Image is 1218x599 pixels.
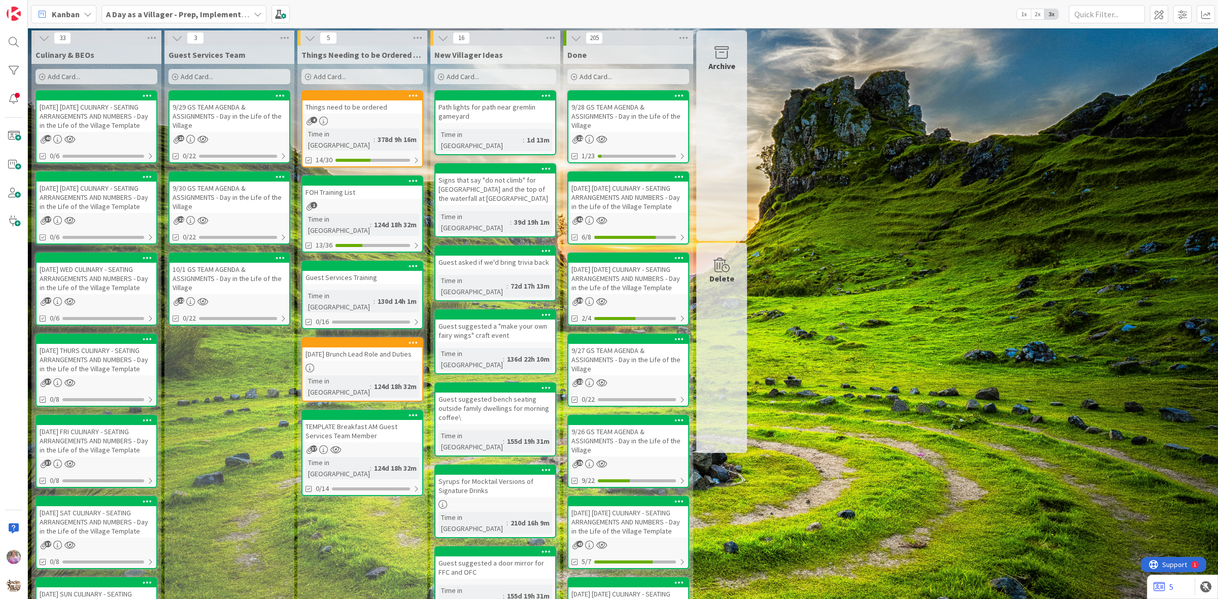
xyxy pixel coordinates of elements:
div: Guest suggested bench seating outside family dwellings for morning coffee\ [435,393,555,424]
div: [DATE] [DATE] CULINARY - SEATING ARRANGEMENTS AND NUMBERS - Day in the Life of the Village Template [568,172,688,213]
div: 155d 19h 31m [504,436,552,447]
span: 1/23 [582,151,595,161]
span: 39 [577,297,583,304]
span: Add Card... [181,72,213,81]
span: 0/16 [316,316,329,327]
div: Path lights for path near gremlin gameyard [435,91,555,123]
span: 23 [178,135,184,142]
div: 72d 17h 13m [508,280,552,292]
span: 0/8 [50,556,59,567]
div: 124d 18h 32m [371,463,419,474]
div: 1 [53,4,55,12]
div: 9/26 GS TEAM AGENDA & ASSIGNMENTS - Day in the Life of the Village [568,416,688,456]
div: 9/27 GS TEAM AGENDA & ASSIGNMENTS - Day in the Life of the Village [568,344,688,375]
div: Time in [GEOGRAPHIC_DATA] [306,214,370,236]
span: 22 [577,378,583,385]
div: Syrups for Mocktail Versions of Signature Drinks [435,466,555,497]
span: : [503,436,504,447]
div: [DATE] FRI CULINARY - SEATING ARRANGEMENTS AND NUMBERS - Day in the Life of the Village Template [37,425,156,456]
div: Guest Services Training [302,262,422,284]
div: 9/28 GS TEAM AGENDA & ASSIGNMENTS - Day in the Life of the Village [568,91,688,132]
span: Culinary & BEOs [36,50,94,60]
div: Syrups for Mocktail Versions of Signature Drinks [435,475,555,497]
div: [DATE] WED CULINARY - SEATING ARRANGEMENTS AND NUMBERS - Day in the Life of the Village Template [37,254,156,294]
span: 0/22 [183,151,196,161]
div: Guest suggested a "make your own fairy wings" craft event [435,320,555,342]
div: Guest suggested bench seating outside family dwellings for morning coffee\ [435,383,555,424]
span: 22 [577,135,583,142]
span: 5/7 [582,556,591,567]
input: Quick Filter... [1069,5,1145,23]
span: 5 [320,32,337,44]
div: Time in [GEOGRAPHIC_DATA] [306,128,374,151]
span: Add Card... [48,72,80,81]
div: 9/29 GS TEAM AGENDA & ASSIGNMENTS - Day in the Life of the Village [170,91,289,132]
span: 13/36 [316,240,332,251]
div: [DATE] [DATE] CULINARY - SEATING ARRANGEMENTS AND NUMBERS - Day in the Life of the Village Template [568,263,688,294]
span: : [370,463,371,474]
span: Guest Services Team [168,50,246,60]
div: 124d 18h 32m [371,381,419,392]
span: 3 [187,32,204,44]
span: : [510,217,512,228]
div: Signs that say "do not climb" for [GEOGRAPHIC_DATA] and the top of the waterfall at [GEOGRAPHIC_D... [435,173,555,205]
span: : [523,134,524,146]
div: TEMPLATE Breakfast AM Guest Services Team Member [302,411,422,442]
div: FOH Training List [302,186,422,199]
span: 205 [586,32,603,44]
div: 130d 14h 1m [375,296,419,307]
span: 0/14 [316,483,329,494]
div: Things need to be ordered [302,91,422,114]
span: 0/6 [50,313,59,324]
span: 0/6 [50,232,59,242]
div: Time in [GEOGRAPHIC_DATA] [438,129,523,151]
span: : [506,517,508,528]
span: 40 [45,135,51,142]
div: [DATE] THURS CULINARY - SEATING ARRANGEMENTS AND NUMBERS - Day in the Life of the Village Template [37,344,156,375]
div: Path lights for path near gremlin gameyard [435,100,555,123]
span: 0/22 [582,394,595,405]
span: 43 [577,541,583,547]
div: Delete [709,272,734,285]
div: [DATE] [DATE] CULINARY - SEATING ARRANGEMENTS AND NUMBERS - Day in the Life of the Village Template [568,254,688,294]
div: Time in [GEOGRAPHIC_DATA] [438,275,506,297]
div: 39d 19h 1m [512,217,552,228]
div: [DATE] [DATE] CULINARY - SEATING ARRANGEMENTS AND NUMBERS - Day in the Life of the Village Template [37,182,156,213]
span: 0/22 [183,232,196,242]
div: [DATE] [DATE] CULINARY - SEATING ARRANGEMENTS AND NUMBERS - Day in the Life of the Village Template [37,91,156,132]
div: 210d 16h 9m [508,517,552,528]
span: : [374,134,375,145]
span: 3x [1044,9,1058,19]
span: 22 [178,297,184,304]
div: 9/30 GS TEAM AGENDA & ASSIGNMENTS - Day in the Life of the Village [170,172,289,213]
span: 9/22 [582,475,595,486]
div: 9/30 GS TEAM AGENDA & ASSIGNMENTS - Day in the Life of the Village [170,182,289,213]
span: 37 [45,541,51,547]
span: 37 [45,460,51,466]
div: 9/28 GS TEAM AGENDA & ASSIGNMENTS - Day in the Life of the Village [568,100,688,132]
span: 37 [45,378,51,385]
div: 10/1 GS TEAM AGENDA & ASSIGNMENTS - Day in the Life of the Village [170,263,289,294]
span: 4 [311,117,317,123]
div: 136d 22h 10m [504,354,552,365]
span: Add Card... [580,72,612,81]
div: [DATE] FRI CULINARY - SEATING ARRANGEMENTS AND NUMBERS - Day in the Life of the Village Template [37,416,156,456]
span: 14/30 [316,155,332,165]
b: A Day as a Villager - Prep, Implement and Execute [106,9,287,19]
div: Things need to be ordered [302,100,422,114]
div: 1d 13m [524,134,552,146]
div: 378d 9h 16m [375,134,419,145]
span: : [374,296,375,307]
div: 9/29 GS TEAM AGENDA & ASSIGNMENTS - Day in the Life of the Village [170,100,289,132]
span: 2x [1031,9,1044,19]
div: [DATE] WED CULINARY - SEATING ARRANGEMENTS AND NUMBERS - Day in the Life of the Village Template [37,263,156,294]
div: [DATE] SAT CULINARY - SEATING ARRANGEMENTS AND NUMBERS - Day in the Life of the Village Template [37,497,156,538]
div: 9/27 GS TEAM AGENDA & ASSIGNMENTS - Day in the Life of the Village [568,335,688,375]
div: 124d 18h 32m [371,219,419,230]
span: 0/8 [50,394,59,405]
span: 22 [178,216,184,223]
div: [DATE] [DATE] CULINARY - SEATING ARRANGEMENTS AND NUMBERS - Day in the Life of the Village Template [568,182,688,213]
span: : [370,381,371,392]
span: 6/8 [582,232,591,242]
span: 1 [311,202,317,208]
